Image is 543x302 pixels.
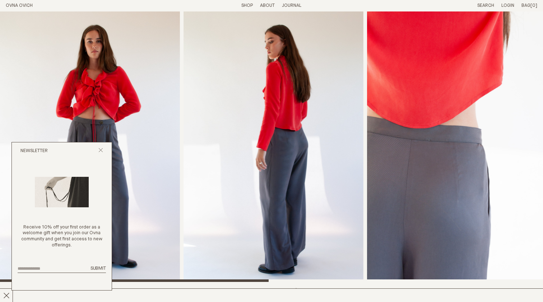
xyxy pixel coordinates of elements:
[6,3,33,8] a: Home
[98,148,103,155] button: Close popup
[6,288,134,298] h2: Me Trouser
[530,3,537,8] span: [0]
[501,3,514,8] a: Login
[477,3,494,8] a: Search
[294,288,314,293] span: $370.00
[241,3,253,8] a: Shop
[521,3,530,8] span: Bag
[184,11,363,282] img: Me Trouser
[90,266,106,272] button: Submit
[18,225,106,249] p: Receive 10% off your first order as a welcome gift when you join our Ovna community and get first...
[20,148,48,154] h2: Newsletter
[90,266,106,271] span: Submit
[184,11,363,282] div: 2 / 6
[260,3,275,9] summary: About
[282,3,301,8] a: Journal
